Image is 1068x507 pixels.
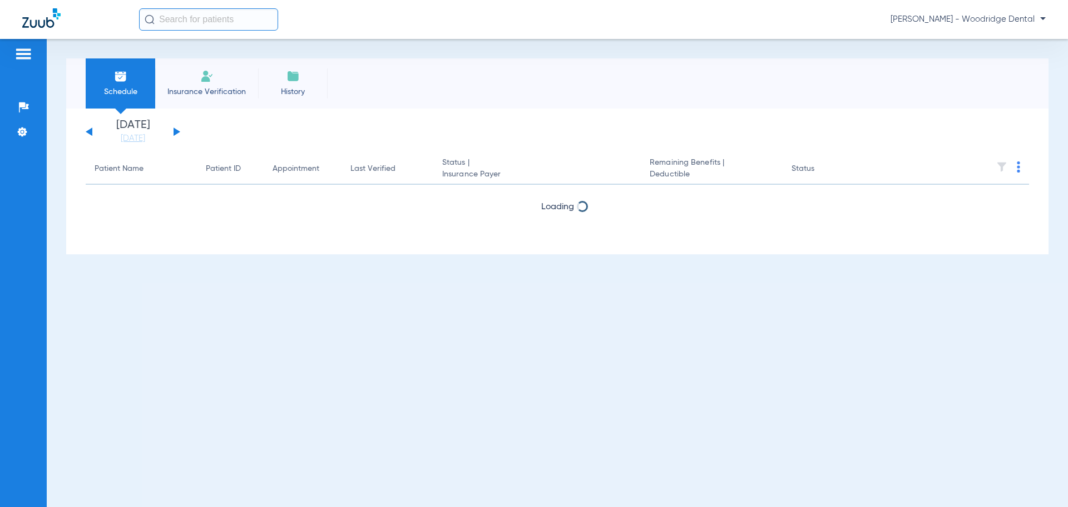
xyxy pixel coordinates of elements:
[783,154,858,185] th: Status
[200,70,214,83] img: Manual Insurance Verification
[350,163,395,175] div: Last Verified
[996,161,1007,173] img: filter.svg
[94,86,147,97] span: Schedule
[100,133,166,144] a: [DATE]
[350,163,424,175] div: Last Verified
[891,14,1046,25] span: [PERSON_NAME] - Woodridge Dental
[442,169,632,180] span: Insurance Payer
[273,163,319,175] div: Appointment
[164,86,250,97] span: Insurance Verification
[100,120,166,144] li: [DATE]
[650,169,773,180] span: Deductible
[95,163,144,175] div: Patient Name
[266,86,319,97] span: History
[286,70,300,83] img: History
[433,154,641,185] th: Status |
[206,163,255,175] div: Patient ID
[139,8,278,31] input: Search for patients
[145,14,155,24] img: Search Icon
[541,203,574,211] span: Loading
[641,154,782,185] th: Remaining Benefits |
[95,163,188,175] div: Patient Name
[273,163,333,175] div: Appointment
[114,70,127,83] img: Schedule
[1017,161,1020,173] img: group-dot-blue.svg
[14,47,32,61] img: hamburger-icon
[206,163,241,175] div: Patient ID
[22,8,61,28] img: Zuub Logo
